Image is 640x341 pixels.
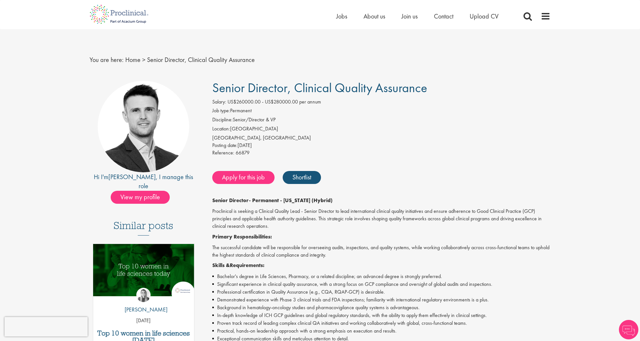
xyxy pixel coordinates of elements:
[212,116,551,125] li: Senior/Director & VP
[212,197,249,204] strong: Senior Director
[212,273,551,280] li: Bachelor's degree in Life Sciences, Pharmacy, or a related discipline; an advanced degree is stro...
[212,233,272,240] strong: Primary Responsibilities:
[230,262,265,269] strong: Requirements:
[283,171,321,184] a: Shortlist
[98,81,189,172] img: imeage of recruiter Joshua Godden
[212,134,551,142] div: [GEOGRAPHIC_DATA], [GEOGRAPHIC_DATA]
[470,12,498,20] a: Upload CV
[212,208,551,230] p: Proclinical is seeking a Clinical Quality Lead - Senior Director to lead international clinical q...
[142,55,145,64] span: >
[212,244,551,259] p: The successful candidate will be responsible for overseeing audits, inspections, and quality syst...
[212,142,551,149] div: [DATE]
[5,317,88,336] iframe: reCAPTCHA
[212,98,226,106] label: Salary:
[93,244,194,296] img: Top 10 women in life sciences today
[212,311,551,319] li: In-depth knowledge of ICH GCP guidelines and global regulatory standards, with the ability to app...
[249,197,333,204] strong: - Permanent - [US_STATE] (Hybrid)
[434,12,453,20] a: Contact
[90,172,198,191] div: Hi I'm , I manage this role
[111,191,170,204] span: View my profile
[212,296,551,304] li: Demonstrated experience with Phase 3 clinical trials and FDA inspections; familiarity with intern...
[93,317,194,324] p: [DATE]
[212,327,551,335] li: Practical, hands-on leadership approach with a strong emphasis on execution and results.
[125,55,141,64] a: breadcrumb link
[111,192,176,201] a: View my profile
[93,244,194,301] a: Link to a post
[120,305,167,314] p: [PERSON_NAME]
[212,288,551,296] li: Professional certification in Quality Assurance (e.g., CQA, RQAP-GCP) is desirable.
[147,55,255,64] span: Senior Director, Clinical Quality Assurance
[136,288,151,302] img: Hannah Burke
[212,142,238,149] span: Posting date:
[363,12,385,20] a: About us
[228,98,321,105] span: US$260000.00 - US$280000.00 per annum
[212,107,551,116] li: Permanent
[212,107,230,115] label: Job type:
[336,12,347,20] a: Jobs
[401,12,418,20] a: Join us
[212,304,551,311] li: Background in hematology-oncology studies and pharmacovigilance quality systems is advantageous.
[619,320,638,339] img: Chatbot
[236,149,250,156] span: 66879
[212,79,427,96] span: Senior Director, Clinical Quality Assurance
[90,55,124,64] span: You are here:
[212,125,551,134] li: [GEOGRAPHIC_DATA]
[212,116,233,124] label: Discipline:
[212,319,551,327] li: Proven track record of leading complex clinical QA initiatives and working collaboratively with g...
[212,262,230,269] strong: Skills &
[114,220,173,236] h3: Similar posts
[212,280,551,288] li: Significant experience in clinical quality assurance, with a strong focus on GCP compliance and o...
[212,149,234,157] label: Reference:
[108,173,156,181] a: [PERSON_NAME]
[212,171,275,184] a: Apply for this job
[212,125,230,133] label: Location:
[120,288,167,317] a: Hannah Burke [PERSON_NAME]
